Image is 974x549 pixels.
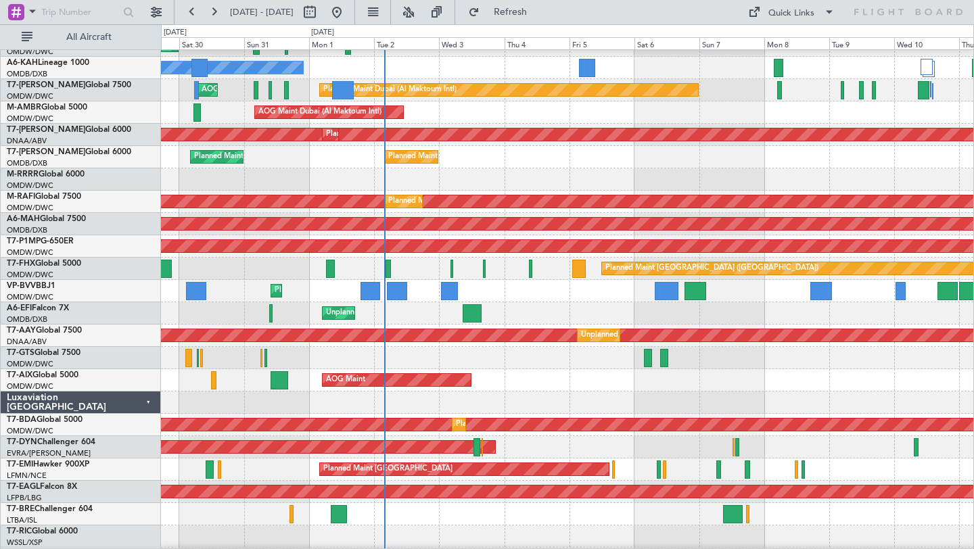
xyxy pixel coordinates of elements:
[7,103,87,112] a: M-AMBRGlobal 5000
[829,37,894,49] div: Tue 9
[7,483,40,491] span: T7-EAGL
[462,1,543,23] button: Refresh
[7,527,78,535] a: T7-RICGlobal 6000
[7,69,47,79] a: OMDB/DXB
[7,237,41,245] span: T7-P1MP
[7,371,78,379] a: T7-AIXGlobal 5000
[7,460,33,469] span: T7-EMI
[309,37,374,49] div: Mon 1
[41,2,119,22] input: Trip Number
[894,37,959,49] div: Wed 10
[7,381,53,391] a: OMDW/DWC
[456,414,589,435] div: Planned Maint Dubai (Al Maktoum Intl)
[634,37,699,49] div: Sat 6
[7,505,93,513] a: T7-BREChallenger 604
[7,170,39,178] span: M-RRRR
[7,225,47,235] a: OMDB/DXB
[7,359,53,369] a: OMDW/DWC
[482,7,539,17] span: Refresh
[7,126,85,134] span: T7-[PERSON_NAME]
[7,181,53,191] a: OMDW/DWC
[311,27,334,39] div: [DATE]
[741,1,841,23] button: Quick Links
[244,37,309,49] div: Sun 31
[7,91,53,101] a: OMDW/DWC
[7,515,37,525] a: LTBA/ISL
[15,26,147,48] button: All Aircraft
[388,191,521,212] div: Planned Maint Dubai (Al Maktoum Intl)
[7,327,36,335] span: T7-AAY
[7,282,36,290] span: VP-BVV
[7,193,35,201] span: M-RAFI
[7,215,40,223] span: A6-MAH
[230,6,294,18] span: [DATE] - [DATE]
[7,282,55,290] a: VP-BVVBBJ1
[7,203,53,213] a: OMDW/DWC
[179,37,244,49] div: Sat 30
[7,505,34,513] span: T7-BRE
[764,37,829,49] div: Mon 8
[7,327,82,335] a: T7-AAYGlobal 7500
[7,304,69,312] a: A6-EFIFalcon 7X
[7,371,32,379] span: T7-AIX
[7,416,83,424] a: T7-BDAGlobal 5000
[7,527,32,535] span: T7-RIC
[7,260,81,268] a: T7-FHXGlobal 5000
[581,325,781,345] div: Unplanned Maint [GEOGRAPHIC_DATA] (Al Maktoum Intl)
[374,37,439,49] div: Tue 2
[7,416,37,424] span: T7-BDA
[7,438,95,446] a: T7-DYNChallenger 604
[7,81,85,89] span: T7-[PERSON_NAME]
[7,170,85,178] a: M-RRRRGlobal 6000
[7,59,38,67] span: A6-KAH
[7,483,77,491] a: T7-EAGLFalcon 8X
[505,37,570,49] div: Thu 4
[35,32,143,42] span: All Aircraft
[258,102,381,122] div: AOG Maint Dubai (Al Maktoum Intl)
[326,370,365,390] div: AOG Maint
[323,459,453,479] div: Planned Maint [GEOGRAPHIC_DATA]
[7,538,43,548] a: WSSL/XSP
[326,124,459,145] div: Planned Maint Dubai (Al Maktoum Intl)
[7,304,32,312] span: A6-EFI
[7,260,35,268] span: T7-FHX
[7,349,34,357] span: T7-GTS
[194,147,420,167] div: Planned Maint [GEOGRAPHIC_DATA] ([GEOGRAPHIC_DATA] Intl)
[699,37,764,49] div: Sun 7
[7,460,89,469] a: T7-EMIHawker 900XP
[7,59,89,67] a: A6-KAHLineage 1000
[7,270,53,280] a: OMDW/DWC
[388,147,614,167] div: Planned Maint [GEOGRAPHIC_DATA] ([GEOGRAPHIC_DATA] Intl)
[7,237,74,245] a: T7-P1MPG-650ER
[7,148,131,156] a: T7-[PERSON_NAME]Global 6000
[7,314,47,325] a: OMDB/DXB
[275,281,408,301] div: Planned Maint Dubai (Al Maktoum Intl)
[7,215,86,223] a: A6-MAHGlobal 7500
[7,448,91,458] a: EVRA/[PERSON_NAME]
[326,303,549,323] div: Unplanned Maint [GEOGRAPHIC_DATA] ([GEOGRAPHIC_DATA])
[7,47,53,57] a: OMDW/DWC
[7,81,131,89] a: T7-[PERSON_NAME]Global 7500
[7,337,47,347] a: DNAA/ABV
[605,258,818,279] div: Planned Maint [GEOGRAPHIC_DATA] ([GEOGRAPHIC_DATA])
[7,426,53,436] a: OMDW/DWC
[570,37,634,49] div: Fri 5
[7,158,47,168] a: OMDB/DXB
[7,493,42,503] a: LFPB/LBG
[7,349,80,357] a: T7-GTSGlobal 7500
[7,126,131,134] a: T7-[PERSON_NAME]Global 6000
[439,37,504,49] div: Wed 3
[202,80,325,100] div: AOG Maint Dubai (Al Maktoum Intl)
[323,80,457,100] div: Planned Maint Dubai (Al Maktoum Intl)
[7,292,53,302] a: OMDW/DWC
[7,247,53,258] a: OMDW/DWC
[7,193,81,201] a: M-RAFIGlobal 7500
[7,136,47,146] a: DNAA/ABV
[7,148,85,156] span: T7-[PERSON_NAME]
[7,114,53,124] a: OMDW/DWC
[7,471,47,481] a: LFMN/NCE
[164,27,187,39] div: [DATE]
[7,103,41,112] span: M-AMBR
[7,438,37,446] span: T7-DYN
[768,7,814,20] div: Quick Links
